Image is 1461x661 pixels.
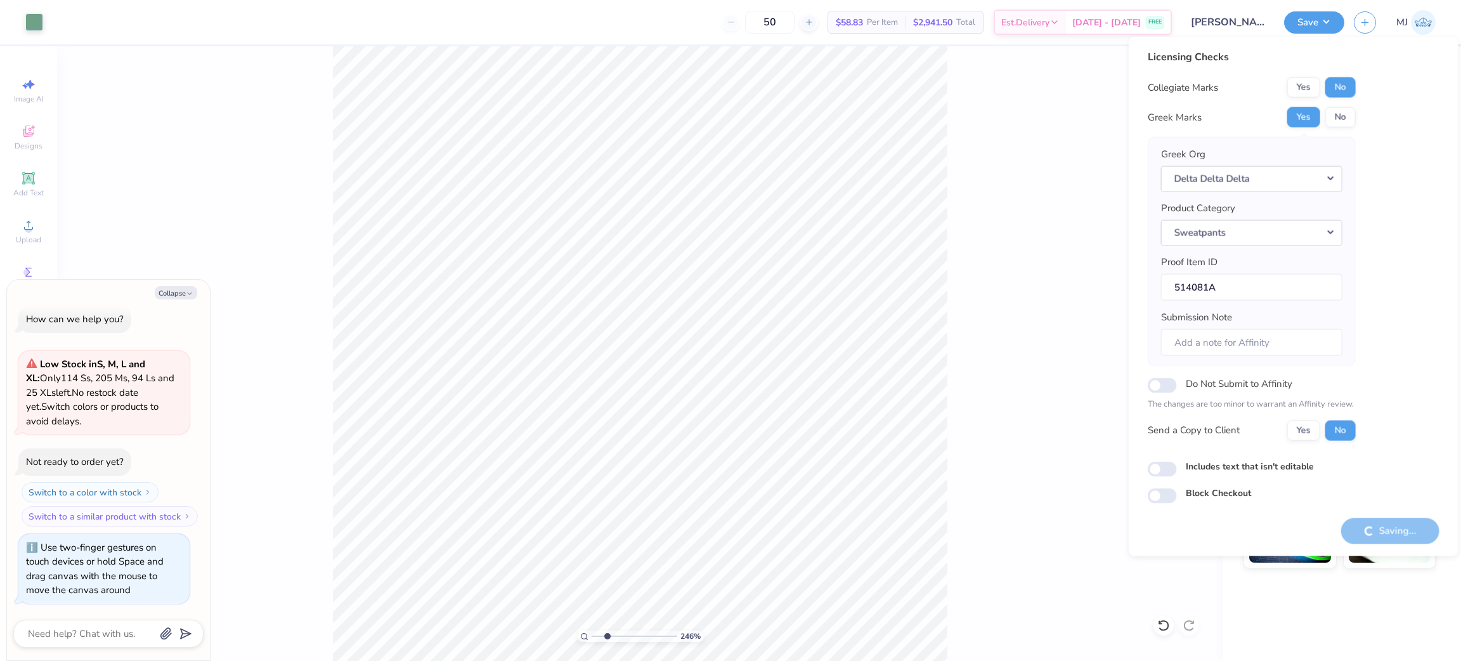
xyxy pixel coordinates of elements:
span: Est. Delivery [1001,16,1049,29]
div: Greek Marks [1148,110,1202,124]
span: $58.83 [836,16,863,29]
span: $2,941.50 [913,16,952,29]
div: Collegiate Marks [1148,80,1218,95]
label: Do Not Submit to Affinity [1186,376,1292,392]
strong: Low Stock in S, M, L and XL : [26,358,145,385]
div: Use two-finger gestures on touch devices or hold Space and drag canvas with the mouse to move the... [26,541,164,597]
label: Includes text that isn't editable [1186,459,1314,473]
span: Image AI [14,94,44,104]
div: Not ready to order yet? [26,455,124,468]
input: Add a note for Affinity [1161,329,1342,356]
div: Send a Copy to Client [1148,423,1240,438]
button: Sweatpants [1161,219,1342,245]
input: – – [745,11,795,34]
span: Total [956,16,975,29]
label: Product Category [1161,201,1235,216]
span: Upload [16,235,41,245]
span: Only 114 Ss, 205 Ms, 94 Ls and 25 XLs left. Switch colors or products to avoid delays. [26,358,174,428]
button: Delta Delta Delta [1161,166,1342,192]
img: Switch to a similar product with stock [183,513,191,520]
span: [DATE] - [DATE] [1072,16,1141,29]
button: Yes [1287,107,1320,128]
label: Greek Org [1161,147,1205,162]
input: Untitled Design [1181,10,1275,35]
button: No [1325,77,1356,98]
button: Switch to a similar product with stock [22,506,198,527]
p: The changes are too minor to warrant an Affinity review. [1148,398,1356,411]
span: Designs [15,141,42,151]
span: MJ [1396,15,1408,30]
button: Yes [1287,77,1320,98]
button: Switch to a color with stock [22,482,159,502]
button: Yes [1287,420,1320,440]
span: No restock date yet. [26,386,138,414]
span: 246 % [680,631,701,642]
span: Per Item [867,16,898,29]
img: Mark Joshua Mullasgo [1411,10,1436,35]
button: No [1325,107,1356,128]
a: MJ [1396,10,1436,35]
button: Collapse [155,286,197,299]
span: FREE [1148,18,1162,27]
div: How can we help you? [26,313,124,325]
span: Add Text [13,188,44,198]
label: Block Checkout [1186,486,1251,499]
label: Submission Note [1161,310,1232,325]
button: No [1325,420,1356,440]
div: Licensing Checks [1148,49,1356,65]
img: Switch to a color with stock [144,488,152,496]
button: Save [1284,11,1344,34]
label: Proof Item ID [1161,255,1217,270]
